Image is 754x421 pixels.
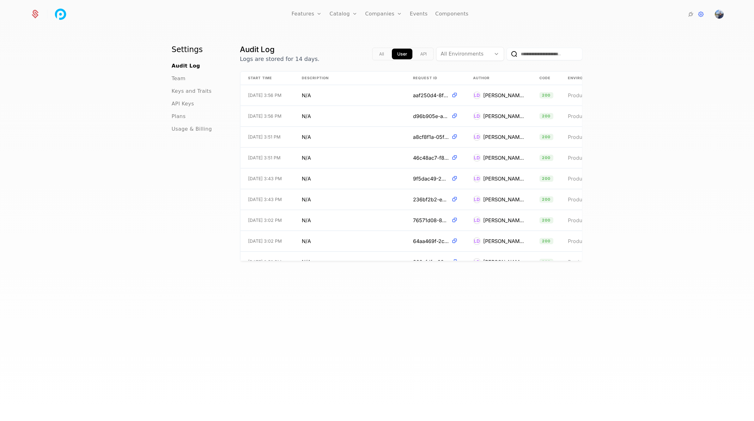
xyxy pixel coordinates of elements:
[413,92,449,99] span: aaf250d4-8f67-49d1-b8e3-05dfe1b336ef
[539,259,553,265] span: 200
[473,112,481,120] div: LD
[413,237,449,245] span: 64aa469f-2cda-45ea-829c-fc7f5b904528
[715,10,724,19] img: Denis Avko
[302,258,311,266] span: N/A
[302,112,311,120] span: N/A
[302,216,311,224] span: N/A
[240,72,294,85] th: Start Time
[302,175,311,182] span: N/A
[302,237,311,245] span: N/A
[413,258,449,266] span: 803efdfc-6617-4fc7-90d0-a6ea13de8546
[568,259,594,265] span: Production
[539,238,553,244] span: 200
[539,92,553,98] span: 200
[302,196,311,203] span: N/A
[172,62,200,70] a: Audit Log
[532,72,560,85] th: Code
[483,175,524,182] div: [PERSON_NAME]
[473,154,481,162] div: LD
[687,10,695,18] a: Integrations
[392,49,412,59] button: app
[413,196,449,203] span: 236bf2b2-e9c9-40d6-9e7c-ca9620b55d22
[568,155,594,161] span: Production
[473,133,481,141] div: LD
[172,87,211,95] a: Keys and Traits
[483,112,524,120] div: [PERSON_NAME]
[374,49,389,59] button: all
[172,75,185,82] a: Team
[248,113,282,119] span: [DATE] 3:56 PM
[248,155,281,161] span: [DATE] 3:51 PM
[473,216,481,224] div: LD
[483,258,524,266] div: [PERSON_NAME]
[560,72,623,85] th: Environment
[473,237,481,245] div: LD
[172,113,185,120] a: Plans
[172,125,212,133] a: Usage & Billing
[248,217,282,223] span: [DATE] 3:02 PM
[248,238,282,244] span: [DATE] 3:02 PM
[53,7,68,22] img: Pagos
[294,72,405,85] th: Description
[465,72,532,85] th: Author
[473,92,481,99] div: LD
[539,217,553,223] span: 200
[413,175,449,182] span: 9f5dac49-243d-438f-b76d-e95e9351ef0b
[483,133,524,141] div: [PERSON_NAME]
[568,92,594,98] span: Production
[302,154,311,162] span: N/A
[413,154,449,162] span: 46c48ac7-f878-4a9e-84c7-12b98d1307cb
[405,72,465,85] th: Request ID
[483,92,524,99] div: [PERSON_NAME]
[248,92,282,98] span: [DATE] 3:56 PM
[413,112,449,120] span: d96b905e-abf5-4aba-b7fe-56e43d244916
[539,155,553,161] span: 200
[415,49,432,59] button: api
[473,258,481,266] div: LD
[697,10,705,18] a: Settings
[302,133,311,141] span: N/A
[172,44,225,55] h1: Settings
[248,196,282,203] span: [DATE] 3:43 PM
[240,44,319,55] h1: Audit Log
[568,175,594,182] span: Production
[483,216,524,224] div: [PERSON_NAME]
[372,48,434,60] div: Text alignment
[483,237,524,245] div: [PERSON_NAME]
[483,154,524,162] div: [PERSON_NAME]
[240,55,319,63] p: Logs are stored for 14 days.
[473,175,481,182] div: LD
[473,196,481,203] div: LD
[715,10,724,19] button: Open user button
[539,175,553,182] span: 200
[539,113,553,119] span: 200
[568,238,594,244] span: Production
[172,44,225,133] nav: Main
[568,196,594,203] span: Production
[248,134,281,140] span: [DATE] 3:51 PM
[302,92,311,99] span: N/A
[413,133,449,141] span: a8cf8f1a-05fb-4fa2-bee9-65fed1805a3b
[248,175,282,182] span: [DATE] 3:43 PM
[568,113,594,119] span: Production
[483,196,524,203] div: [PERSON_NAME]
[568,217,594,223] span: Production
[539,134,553,140] span: 200
[539,196,553,203] span: 200
[172,100,194,108] a: API Keys
[248,259,282,265] span: [DATE] 2:56 PM
[568,134,594,140] span: Production
[413,216,449,224] span: 76571d08-827b-407d-8c0c-783bd9e9ae73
